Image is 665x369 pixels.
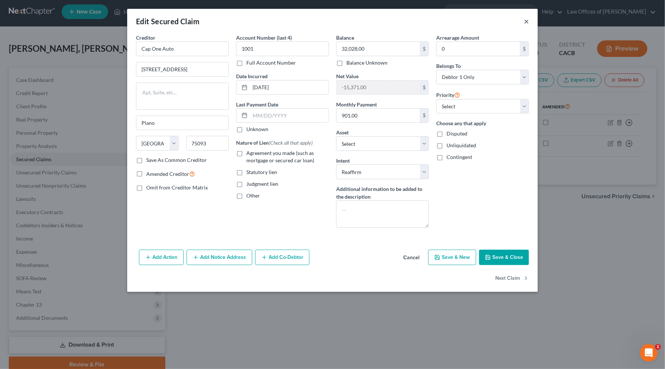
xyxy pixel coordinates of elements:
[246,192,260,199] span: Other
[436,63,461,69] span: Belongs To
[436,119,529,127] label: Choose any that apply
[236,72,268,80] label: Date Incurred
[524,17,529,26] button: ×
[236,101,278,108] label: Last Payment Date
[246,181,278,187] span: Judgment lien
[136,16,199,26] div: Edit Secured Claim
[436,34,479,41] label: Arrearage Amount
[136,35,155,41] span: Creditor
[250,80,328,94] input: MM/DD/YYYY
[246,59,296,66] label: Full Account Number
[336,101,377,108] label: Monthly Payment
[336,185,429,200] label: Additional information to be added to the description
[479,250,529,265] button: Save & Close
[236,34,292,41] label: Account Number (last 4)
[337,109,420,123] input: 0.00
[447,154,472,160] span: Contingent
[495,271,529,286] button: Next Claim
[337,80,420,94] input: 0.00
[136,62,228,76] input: Enter address...
[447,130,467,137] span: Disputed
[428,250,476,265] button: Save & New
[186,136,229,151] input: Enter zip...
[236,41,329,56] input: XXXX
[136,41,229,56] input: Search creditor by name...
[336,72,359,80] label: Net Value
[246,126,268,133] label: Unknown
[336,34,354,41] label: Balance
[255,250,309,265] button: Add Co-Debtor
[136,116,228,130] input: Enter city...
[346,59,387,66] label: Balance Unknown
[640,344,658,362] iframe: Intercom live chat
[420,80,429,94] div: $
[187,250,252,265] button: Add Notice Address
[139,250,184,265] button: Add Action
[520,42,529,56] div: $
[420,109,429,123] div: $
[246,169,277,175] span: Statutory lien
[337,42,420,56] input: 0.00
[250,109,328,123] input: MM/DD/YYYY
[146,156,207,164] label: Save As Common Creditor
[447,142,476,148] span: Unliquidated
[420,42,429,56] div: $
[397,250,425,265] button: Cancel
[436,90,460,99] label: Priority
[336,129,349,135] span: Asset
[336,157,350,164] label: Intent
[269,140,313,146] span: (Check all that apply)
[246,150,314,163] span: Agreement you made (such as mortgage or secured car loan)
[146,171,189,177] span: Amended Creditor
[236,139,313,146] label: Nature of Lien
[655,344,661,350] span: 1
[146,184,208,191] span: Omit from Creditor Matrix
[437,42,520,56] input: 0.00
